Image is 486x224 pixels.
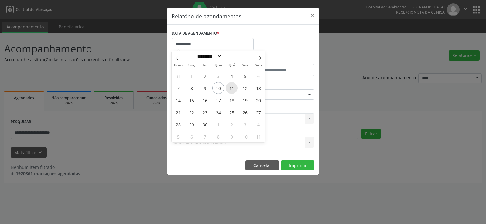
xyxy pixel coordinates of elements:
span: Sex [238,63,252,67]
span: Seg [185,63,198,67]
span: Setembro 28, 2025 [172,119,184,130]
span: Setembro 13, 2025 [252,82,264,94]
span: Outubro 3, 2025 [239,119,251,130]
span: Qua [212,63,225,67]
button: Cancelar [245,160,279,171]
span: Setembro 2, 2025 [199,70,211,82]
span: Setembro 4, 2025 [226,70,238,82]
button: Imprimir [281,160,314,171]
span: Agosto 31, 2025 [172,70,184,82]
span: Setembro 5, 2025 [239,70,251,82]
select: Month [195,53,222,59]
span: Outubro 1, 2025 [212,119,224,130]
span: Outubro 10, 2025 [239,131,251,142]
span: Outubro 5, 2025 [172,131,184,142]
span: Setembro 27, 2025 [252,106,264,118]
span: Setembro 25, 2025 [226,106,238,118]
span: Outubro 7, 2025 [199,131,211,142]
span: Setembro 24, 2025 [212,106,224,118]
span: Dom [172,63,185,67]
span: Setembro 15, 2025 [186,94,197,106]
span: Outubro 4, 2025 [252,119,264,130]
button: Close [306,8,319,23]
span: Setembro 18, 2025 [226,94,238,106]
span: Setembro 3, 2025 [212,70,224,82]
span: Setembro 9, 2025 [199,82,211,94]
span: Setembro 26, 2025 [239,106,251,118]
span: Setembro 17, 2025 [212,94,224,106]
span: Setembro 16, 2025 [199,94,211,106]
span: Qui [225,63,238,67]
span: Setembro 7, 2025 [172,82,184,94]
span: Sáb [252,63,265,67]
span: Setembro 10, 2025 [212,82,224,94]
span: Outubro 6, 2025 [186,131,197,142]
span: Setembro 12, 2025 [239,82,251,94]
label: ATÉ [245,55,314,64]
span: Setembro 1, 2025 [186,70,197,82]
label: DATA DE AGENDAMENTO [172,29,219,38]
span: Outubro 2, 2025 [226,119,238,130]
span: Setembro 23, 2025 [199,106,211,118]
span: Setembro 29, 2025 [186,119,197,130]
span: Setembro 11, 2025 [226,82,238,94]
span: Setembro 22, 2025 [186,106,197,118]
span: Outubro 8, 2025 [212,131,224,142]
span: Setembro 20, 2025 [252,94,264,106]
span: Outubro 11, 2025 [252,131,264,142]
span: Outubro 9, 2025 [226,131,238,142]
span: Setembro 8, 2025 [186,82,197,94]
h5: Relatório de agendamentos [172,12,241,20]
span: Setembro 19, 2025 [239,94,251,106]
span: Setembro 6, 2025 [252,70,264,82]
span: Setembro 21, 2025 [172,106,184,118]
span: Setembro 14, 2025 [172,94,184,106]
input: Year [222,53,242,59]
span: Ter [198,63,212,67]
span: Setembro 30, 2025 [199,119,211,130]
